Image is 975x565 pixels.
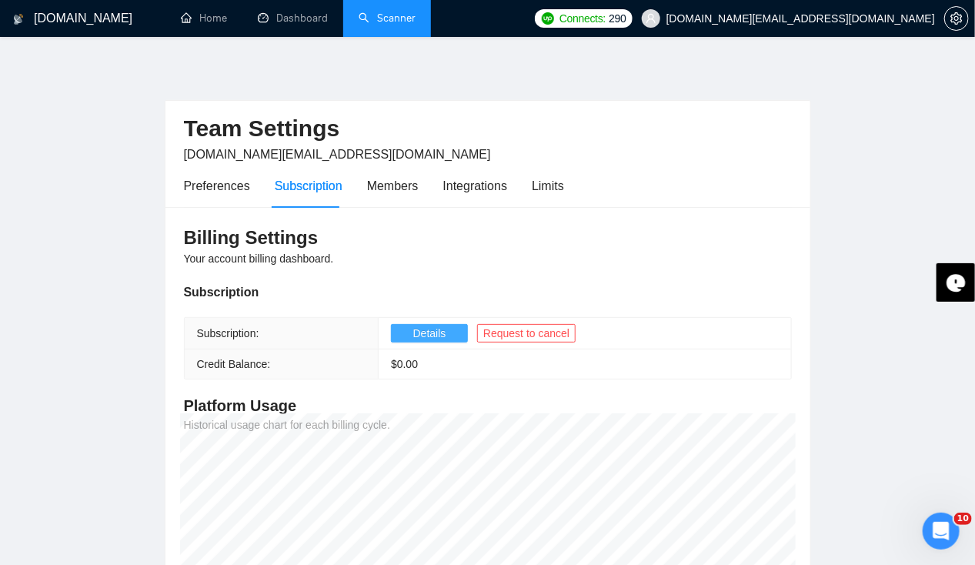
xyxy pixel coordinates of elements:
span: Details [413,325,446,342]
a: searchScanner [359,12,416,25]
span: 290 [609,10,626,27]
div: Subscription [184,282,792,302]
h2: Team Settings [184,113,792,145]
div: Integrations [443,176,508,196]
span: $ 0.00 [391,358,418,370]
img: logo [13,7,24,32]
div: Subscription [275,176,342,196]
span: setting [945,12,968,25]
iframe: Intercom live chat [923,513,960,550]
img: upwork-logo.png [542,12,554,25]
span: 10 [954,513,972,525]
button: setting [944,6,969,31]
a: dashboardDashboard [258,12,328,25]
div: Members [367,176,419,196]
a: setting [944,12,969,25]
span: user [646,13,656,24]
span: Connects: [559,10,606,27]
button: Details [391,324,468,343]
div: Limits [532,176,564,196]
h4: Platform Usage [184,395,792,416]
span: Your account billing dashboard. [184,252,334,265]
div: Preferences [184,176,250,196]
h3: Billing Settings [184,226,792,250]
span: Subscription: [197,327,259,339]
button: Request to cancel [477,324,576,343]
a: homeHome [181,12,227,25]
span: Request to cancel [483,325,569,342]
span: [DOMAIN_NAME][EMAIL_ADDRESS][DOMAIN_NAME] [184,148,491,161]
span: Credit Balance: [197,358,271,370]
